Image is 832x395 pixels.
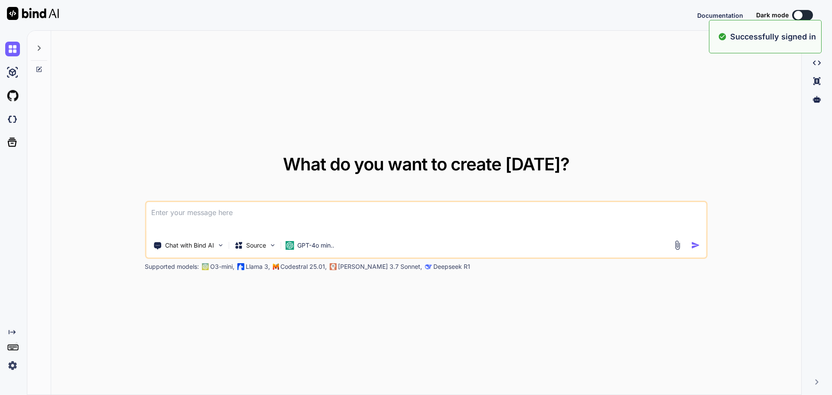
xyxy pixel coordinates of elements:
[329,263,336,270] img: claude
[165,241,214,250] p: Chat with Bind AI
[210,262,234,271] p: O3-mini,
[5,65,20,80] img: ai-studio
[756,11,789,20] span: Dark mode
[269,242,276,249] img: Pick Models
[246,262,270,271] p: Llama 3,
[5,112,20,127] img: darkCloudIdeIcon
[280,262,327,271] p: Codestral 25.01,
[201,263,208,270] img: GPT-4
[425,263,432,270] img: claude
[237,263,244,270] img: Llama2
[7,7,59,20] img: Bind AI
[285,241,294,250] img: GPT-4o mini
[673,240,682,250] img: attachment
[691,241,700,250] img: icon
[338,262,422,271] p: [PERSON_NAME] 3.7 Sonnet,
[145,262,199,271] p: Supported models:
[273,264,279,270] img: Mistral-AI
[697,12,743,19] span: Documentation
[5,42,20,56] img: chat
[718,31,727,42] img: alert
[697,11,743,20] button: Documentation
[730,31,816,42] p: Successfully signed in
[297,241,334,250] p: GPT-4o min..
[246,241,266,250] p: Source
[217,242,224,249] img: Pick Tools
[5,88,20,103] img: githubLight
[433,262,470,271] p: Deepseek R1
[283,153,569,175] span: What do you want to create [DATE]?
[5,358,20,373] img: settings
